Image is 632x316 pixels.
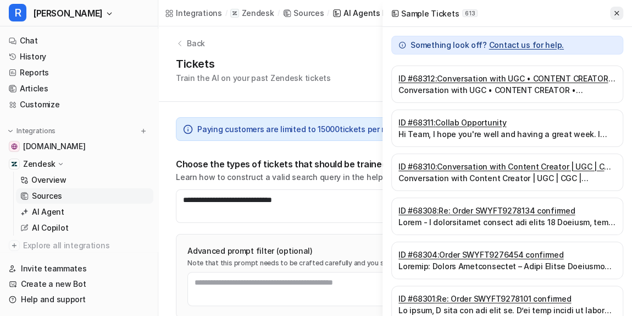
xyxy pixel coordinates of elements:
[398,128,616,140] p: Hi Team, I hope you're well and having a great week. I wanted to see if you were interested in wo...
[31,175,66,186] p: Overview
[4,276,153,292] a: Create a new Bot
[398,304,616,316] p: Lo ipsum, D sita con adi elit se. D’ei temp incidi ut labor etd magnaa eni adminimveni qui nost e...
[176,56,331,72] h1: Tickets
[411,40,564,51] p: Something look off?
[9,240,20,251] img: explore all integrations
[23,141,85,152] span: [DOMAIN_NAME]
[4,65,153,80] a: Reports
[187,259,603,268] p: Note that this prompt needs to be crafted carefully and you should proceed with caution.
[32,206,64,217] p: AI Agent
[4,49,153,64] a: History
[32,190,62,201] p: Sources
[462,9,478,17] span: 613
[11,143,18,150] img: swyfthome.com
[241,8,274,19] p: Zendesk
[398,73,616,84] a: ID #68312:Conversation with UGC • CONTENT CREATOR • GERMANY 🇩🇪
[398,293,616,304] a: ID #68301:Re: Order SWYFT9278101 confirmed
[277,8,279,18] span: /
[33,6,103,21] span: [PERSON_NAME]
[176,159,405,170] p: Choose the types of tickets that should be trained on
[401,8,459,19] p: Sample Tickets
[16,204,153,220] a: AI Agent
[197,123,531,135] span: Paying customers are limited to 15000 tickets per run — if you need more
[11,161,18,167] img: Zendesk
[16,188,153,204] a: Sources
[16,127,56,135] p: Integrations
[9,4,26,21] span: R
[187,37,205,49] p: Back
[225,8,228,18] span: /
[4,81,153,96] a: Articles
[16,220,153,236] a: AI Copilot
[23,159,56,170] p: Zendesk
[230,8,274,19] a: Zendesk
[23,237,149,254] span: Explore all integrations
[398,84,616,96] p: Conversation with UGC • CONTENT CREATOR • GERMANY 🇩🇪
[332,7,423,19] a: AI Agents for tickets
[343,7,423,19] div: AI Agents for tickets
[140,127,147,135] img: menu_add.svg
[398,260,616,272] p: Loremip: Dolors Ametconsectet – Adipi Elitse Doeiusmodt Inci Utlabore Etdol Magnaali Enim Admin V...
[4,261,153,276] a: Invite teammates
[398,216,616,228] p: Lorem - I dolorsitamet consect adi elits 18 Doeiusm, temp I utlab et dolor mag aliqu 95 Enimadm (...
[4,238,153,253] a: Explore all integrations
[4,126,59,137] button: Integrations
[398,205,616,216] a: ID #68308:Re: Order SWYFT9278134 confirmed
[176,7,222,19] div: Integrations
[489,40,563,50] span: Contact us for help.
[176,72,331,84] p: Train the AI on your past Zendesk tickets
[7,127,14,135] img: expand menu
[4,139,153,154] a: swyfthome.com[DOMAIN_NAME]
[398,172,616,184] p: Conversation with Content Creator | UGC | CGC | [GEOGRAPHIC_DATA] 🇩🇪
[4,292,153,307] a: Help and support
[176,172,405,183] p: Learn how to construct a valid search query in the help docs.
[32,222,68,233] p: AI Copilot
[327,8,329,18] span: /
[16,172,153,188] a: Overview
[398,249,616,260] a: ID #68304:Order SWYFT9276454 confirmed
[165,7,222,19] a: Integrations
[4,97,153,112] a: Customize
[187,246,603,257] p: Advanced prompt filter (optional)
[398,161,616,172] a: ID #68310:Conversation with Content Creator | UGC | CGC | [GEOGRAPHIC_DATA] 🇩🇪
[398,117,616,128] a: ID #68311:Collab Opportunity
[293,7,324,19] div: Sources
[4,33,153,48] a: Chat
[282,7,324,19] a: Sources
